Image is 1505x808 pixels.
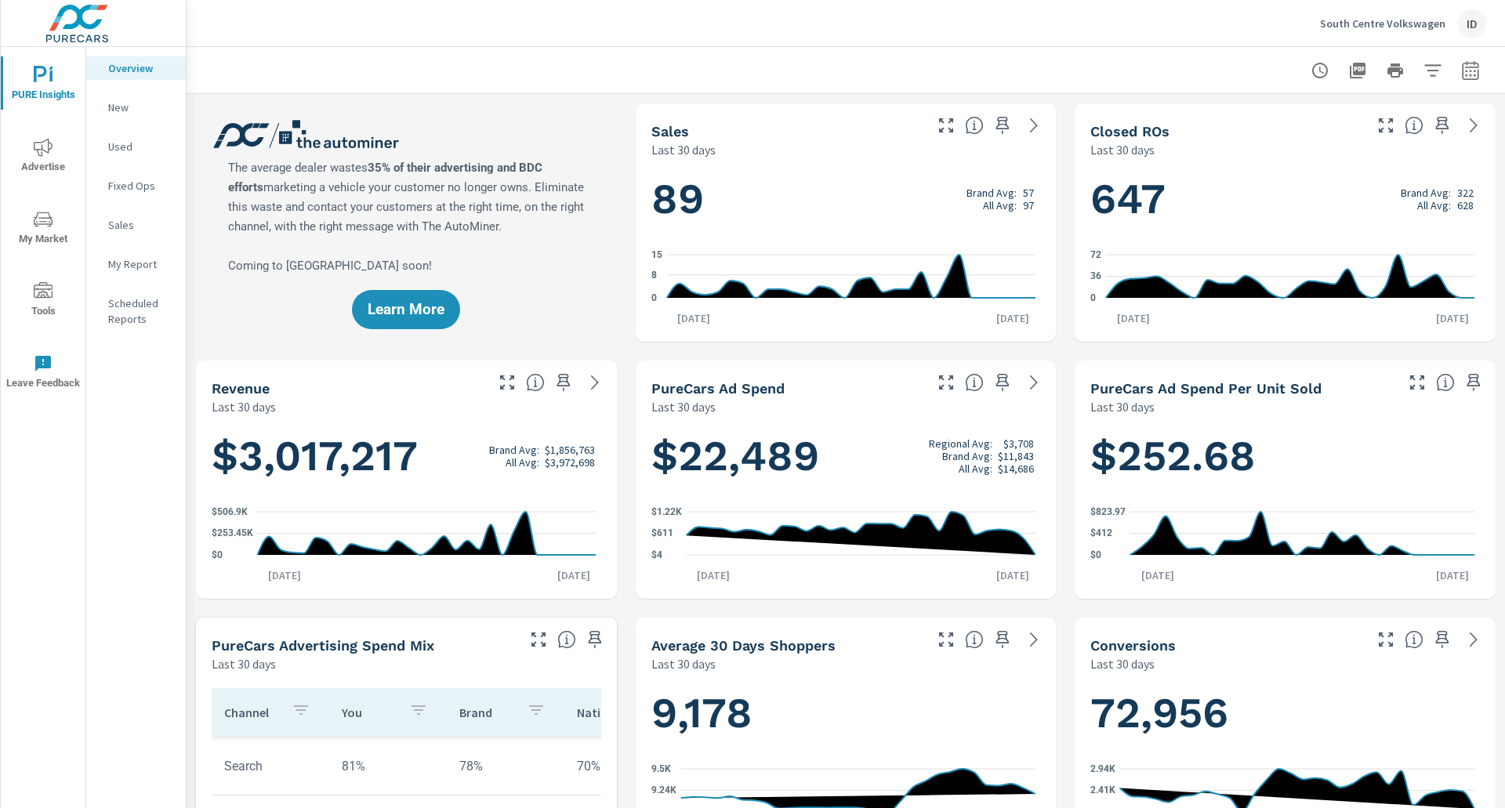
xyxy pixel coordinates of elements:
td: 78% [447,746,564,786]
h1: $3,017,217 [212,429,601,483]
button: Make Fullscreen [934,370,959,395]
div: Overview [86,56,186,80]
text: 0 [1090,292,1096,303]
p: 97 [1023,199,1034,212]
p: [DATE] [666,310,721,326]
td: Search [212,746,329,786]
span: A rolling 30 day total of daily Shoppers on the dealership website, averaged over the selected da... [965,630,984,649]
p: Used [108,139,173,154]
p: Brand [459,705,514,720]
a: See more details in report [1021,627,1046,652]
span: Save this to your personalized report [582,627,607,652]
p: National [577,705,632,720]
text: 2.94K [1090,763,1115,774]
p: You [342,705,397,720]
text: $506.9K [212,506,248,517]
h1: $22,489 [651,429,1041,483]
div: My Report [86,252,186,276]
button: Learn More [352,290,460,329]
p: Brand Avg: [942,450,992,462]
text: $0 [1090,549,1101,560]
span: Average cost of advertising per each vehicle sold at the dealer over the selected date range. The... [1436,373,1455,392]
p: Last 30 days [1090,140,1155,159]
button: Make Fullscreen [1405,370,1430,395]
button: Print Report [1380,55,1411,86]
text: $4 [651,549,662,560]
p: $11,843 [998,450,1034,462]
text: 9.5K [651,763,671,774]
text: 2.41K [1090,785,1115,796]
span: Save this to your personalized report [551,370,576,395]
h5: Conversions [1090,637,1176,654]
div: Sales [86,213,186,237]
p: Scheduled Reports [108,295,173,327]
p: Last 30 days [1090,397,1155,416]
text: 9.24K [651,784,676,795]
text: 0 [651,292,657,303]
p: [DATE] [686,567,741,583]
a: See more details in report [1021,370,1046,395]
span: My Market [5,210,81,248]
text: $0 [212,549,223,560]
p: Last 30 days [651,140,716,159]
div: nav menu [1,47,85,408]
a: See more details in report [1461,113,1486,138]
button: Apply Filters [1417,55,1449,86]
p: Regional Avg: [929,437,992,450]
span: Tools [5,282,81,321]
p: Last 30 days [651,654,716,673]
p: $3,972,698 [545,456,595,469]
p: All Avg: [983,199,1017,212]
text: $823.97 [1090,506,1126,517]
button: Make Fullscreen [526,627,551,652]
h5: Revenue [212,380,270,397]
span: Save this to your personalized report [990,113,1015,138]
div: New [86,96,186,119]
span: PURE Insights [5,66,81,104]
p: 322 [1457,187,1474,199]
div: Scheduled Reports [86,292,186,331]
p: [DATE] [1425,567,1480,583]
p: Fixed Ops [108,178,173,194]
p: Channel [224,705,279,720]
p: South Centre Volkswagen [1320,16,1445,31]
span: Advertise [5,138,81,176]
span: Save this to your personalized report [1430,627,1455,652]
p: Brand Avg: [489,444,539,456]
p: [DATE] [1106,310,1161,326]
p: Last 30 days [651,397,716,416]
h1: $252.68 [1090,429,1480,483]
p: Last 30 days [212,654,276,673]
a: See more details in report [1461,627,1486,652]
td: 81% [329,746,447,786]
p: [DATE] [1425,310,1480,326]
p: [DATE] [985,567,1040,583]
span: This table looks at how you compare to the amount of budget you spend per channel as opposed to y... [557,630,576,649]
h5: Closed ROs [1090,123,1170,139]
h5: Average 30 Days Shoppers [651,637,836,654]
p: [DATE] [985,310,1040,326]
button: Make Fullscreen [934,113,959,138]
p: $14,686 [998,462,1034,475]
p: Last 30 days [212,397,276,416]
h1: 89 [651,172,1041,226]
td: 70% [564,746,682,786]
text: 15 [651,249,662,260]
span: Learn More [368,303,444,317]
a: See more details in report [1021,113,1046,138]
h1: 72,956 [1090,687,1480,740]
span: Leave Feedback [5,354,81,393]
p: $3,708 [1003,437,1034,450]
button: "Export Report to PDF" [1342,55,1373,86]
button: Make Fullscreen [495,370,520,395]
p: [DATE] [257,567,312,583]
p: Brand Avg: [1401,187,1451,199]
button: Make Fullscreen [934,627,959,652]
p: All Avg: [506,456,539,469]
h5: Sales [651,123,689,139]
text: $611 [651,528,673,539]
p: Sales [108,217,173,233]
text: 72 [1090,249,1101,260]
p: New [108,100,173,115]
a: See more details in report [582,370,607,395]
